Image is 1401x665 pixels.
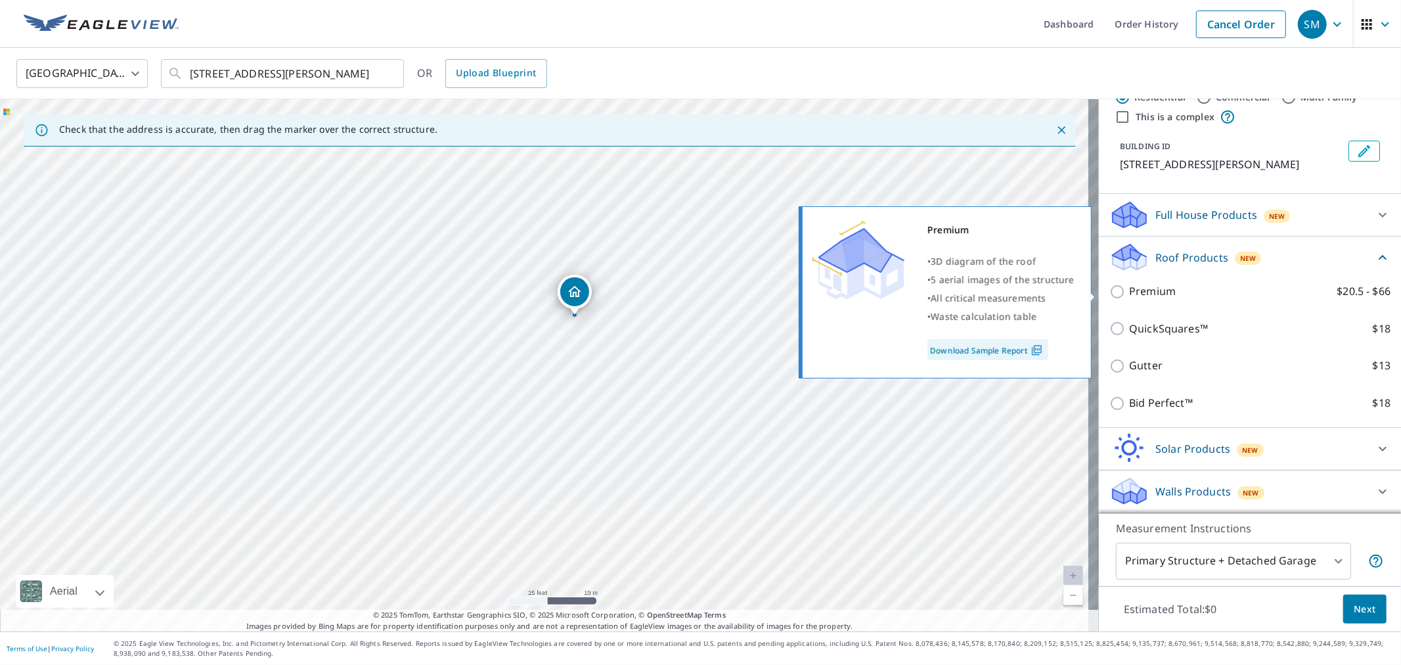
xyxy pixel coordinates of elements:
p: Check that the address is accurate, then drag the marker over the correct structure. [59,124,437,135]
p: $18 [1373,395,1390,411]
span: New [1243,488,1259,498]
a: Terms [704,610,726,620]
p: $20.5 - $66 [1337,283,1390,300]
img: Pdf Icon [1028,344,1046,356]
button: Next [1343,595,1387,624]
div: Solar ProductsNew [1109,433,1390,465]
span: All critical measurements [931,292,1046,304]
p: Premium [1129,283,1176,300]
span: 3D diagram of the roof [931,255,1036,267]
div: Primary Structure + Detached Garage [1116,543,1351,580]
button: Close [1053,122,1070,139]
div: [GEOGRAPHIC_DATA] [16,55,148,92]
span: © 2025 TomTom, Earthstar Geographics SIO, © 2025 Microsoft Corporation, © [373,610,726,621]
div: OR [417,59,547,88]
a: Download Sample Report [927,339,1048,360]
div: • [927,252,1075,271]
p: Full House Products [1155,207,1257,223]
img: Premium [812,221,904,300]
div: SM [1298,10,1327,39]
p: | [7,645,94,653]
div: Full House ProductsNew [1109,199,1390,231]
div: Roof ProductsNew [1109,242,1390,273]
a: Cancel Order [1196,11,1286,38]
p: Walls Products [1155,484,1231,499]
div: Walls ProductsNew [1109,476,1390,507]
span: 5 aerial images of the structure [931,273,1074,286]
img: EV Logo [24,14,179,34]
a: Upload Blueprint [445,59,546,88]
p: Solar Products [1155,441,1230,457]
p: QuickSquares™ [1129,321,1208,337]
div: Aerial [16,575,114,608]
p: $18 [1373,321,1390,337]
div: Aerial [46,575,81,608]
p: Estimated Total: $0 [1113,595,1228,624]
button: Edit building 1 [1348,141,1380,162]
p: BUILDING ID [1120,141,1170,152]
p: Measurement Instructions [1116,520,1384,536]
span: Your report will include the primary structure and a detached garage if one exists. [1368,553,1384,569]
div: Premium [927,221,1075,239]
div: • [927,289,1075,308]
p: [STREET_ADDRESS][PERSON_NAME] [1120,156,1343,172]
span: New [1240,253,1256,264]
span: Next [1354,601,1376,618]
span: Waste calculation table [931,310,1036,323]
p: Gutter [1129,357,1163,374]
a: Current Level 20, Zoom Out [1063,585,1083,605]
a: OpenStreetMap [647,610,702,620]
label: This is a complex [1136,110,1214,124]
input: Search by address or latitude-longitude [190,55,377,92]
div: • [927,308,1075,326]
div: • [927,271,1075,289]
a: Terms of Use [7,644,47,653]
p: Roof Products [1155,250,1228,265]
span: New [1242,445,1258,455]
a: Privacy Policy [51,644,94,653]
a: Current Level 20, Zoom In Disabled [1063,566,1083,585]
p: © 2025 Eagle View Technologies, Inc. and Pictometry International Corp. All Rights Reserved. Repo... [114,639,1394,658]
span: Upload Blueprint [456,65,536,81]
span: New [1269,211,1285,221]
p: $13 [1373,357,1390,374]
p: Bid Perfect™ [1129,395,1193,411]
div: Dropped pin, building 1, Residential property, 14507 Bruce B Downs Blvd Tampa, FL 33613 [558,275,592,315]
